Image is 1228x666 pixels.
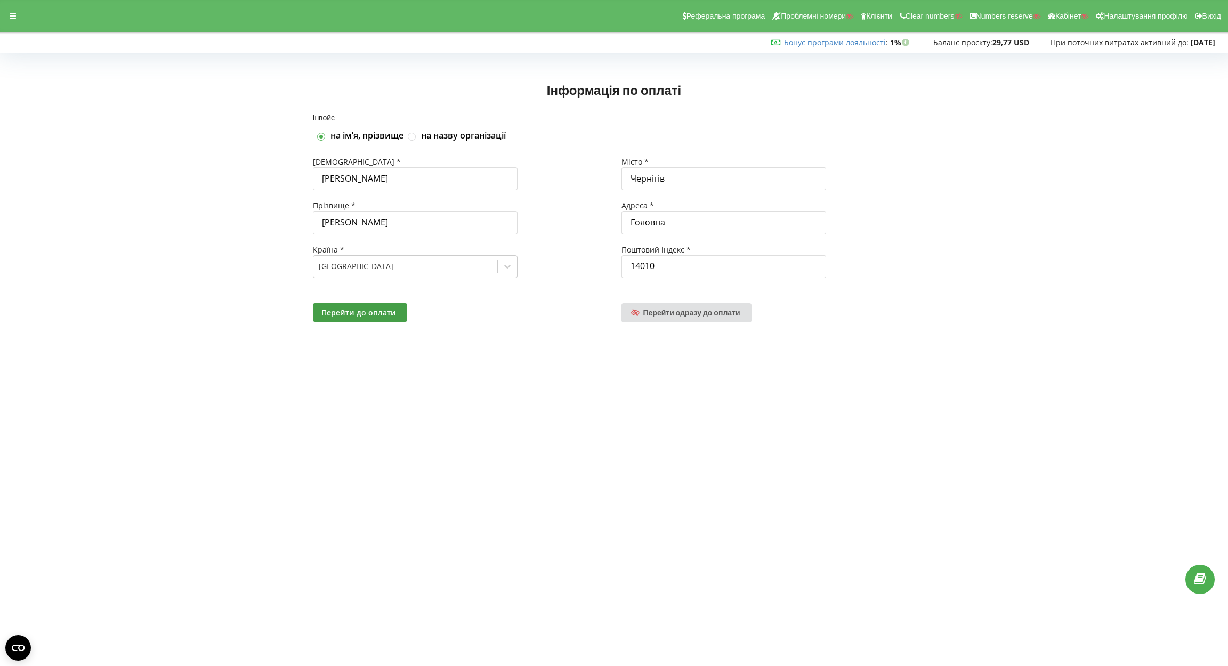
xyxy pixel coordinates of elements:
span: Кабінет [1055,12,1081,20]
span: Налаштування профілю [1104,12,1187,20]
span: Numbers reserve [976,12,1033,20]
span: При поточних витратах активний до: [1051,37,1189,47]
label: на імʼя, прізвище [330,130,403,142]
span: Клієнти [866,12,892,20]
span: Прізвище * [313,200,356,210]
span: Реферальна програма [686,12,765,20]
span: Вихід [1202,12,1221,20]
span: : [784,37,888,47]
label: на назву організації [421,130,506,142]
span: Проблемні номери [781,12,846,20]
span: Clear numbers [906,12,955,20]
a: Бонус програми лояльності [784,37,886,47]
button: Open CMP widget [5,635,31,661]
span: Адреса * [621,200,654,210]
button: Перейти до оплати [313,303,407,322]
strong: 1% [890,37,912,47]
strong: 29,77 USD [992,37,1029,47]
span: Перейти одразу до оплати [643,308,740,317]
span: Місто * [621,157,649,167]
span: Інформація по оплаті [547,82,681,98]
a: Перейти одразу до оплати [621,303,752,322]
span: Поштовий індекс * [621,245,691,255]
span: Країна * [313,245,344,255]
span: [DEMOGRAPHIC_DATA] * [313,157,401,167]
strong: [DATE] [1191,37,1215,47]
span: Перейти до оплати [321,307,396,318]
span: Баланс проєкту: [933,37,992,47]
span: Інвойс [313,113,335,122]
